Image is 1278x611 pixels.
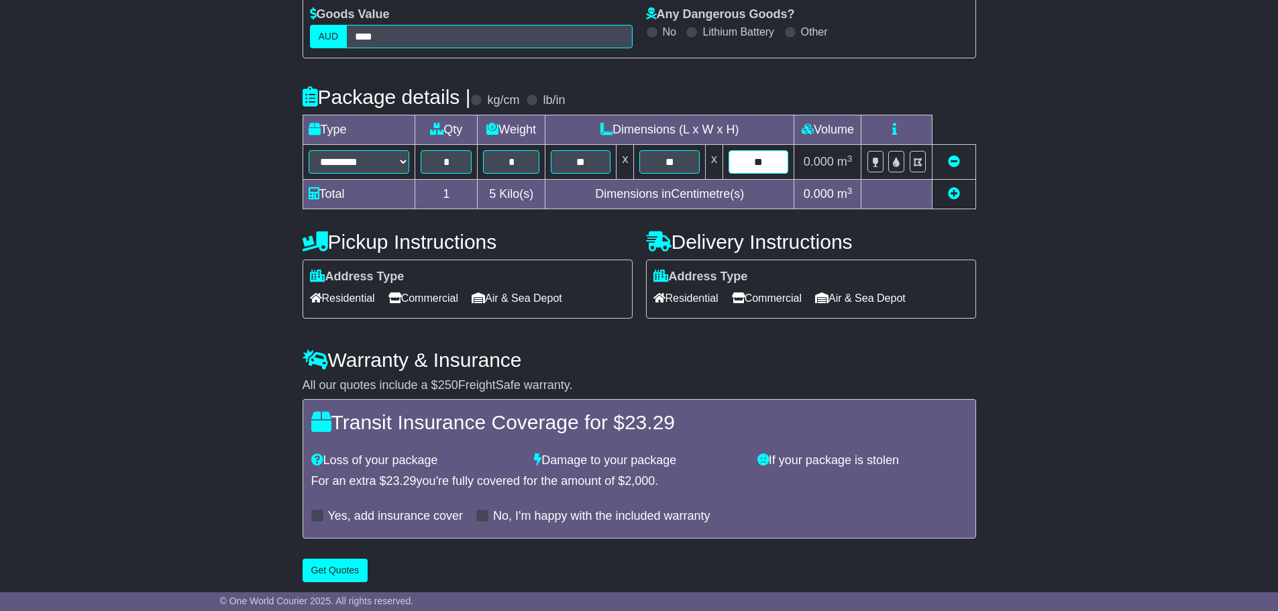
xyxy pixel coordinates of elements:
span: Commercial [388,288,458,309]
div: All our quotes include a $ FreightSafe warranty. [303,378,976,393]
span: Commercial [732,288,802,309]
h4: Delivery Instructions [646,231,976,253]
sup: 3 [847,186,853,196]
span: 0.000 [804,187,834,201]
span: 0.000 [804,155,834,168]
div: Damage to your package [527,453,751,468]
h4: Package details | [303,86,471,108]
label: Address Type [653,270,748,284]
td: Qty [415,115,478,145]
label: Any Dangerous Goods? [646,7,795,22]
td: Dimensions in Centimetre(s) [545,180,794,209]
span: 2,000 [625,474,655,488]
td: Type [303,115,415,145]
label: Goods Value [310,7,390,22]
span: Air & Sea Depot [472,288,562,309]
h4: Pickup Instructions [303,231,633,253]
h4: Warranty & Insurance [303,349,976,371]
td: Weight [478,115,545,145]
label: lb/in [543,93,565,108]
td: 1 [415,180,478,209]
div: For an extra $ you're fully covered for the amount of $ . [311,474,967,489]
sup: 3 [847,154,853,164]
div: Loss of your package [305,453,528,468]
td: x [617,145,634,180]
label: No [663,25,676,38]
label: No, I'm happy with the included warranty [493,509,710,524]
span: 23.29 [625,411,675,433]
label: Other [801,25,828,38]
label: Yes, add insurance cover [328,509,463,524]
span: 5 [489,187,496,201]
td: Kilo(s) [478,180,545,209]
td: Dimensions (L x W x H) [545,115,794,145]
a: Add new item [948,187,960,201]
label: AUD [310,25,348,48]
span: 250 [438,378,458,392]
span: m [837,155,853,168]
a: Remove this item [948,155,960,168]
td: Volume [794,115,861,145]
span: 23.29 [386,474,417,488]
h4: Transit Insurance Coverage for $ [311,411,967,433]
span: Residential [653,288,718,309]
span: © One World Courier 2025. All rights reserved. [220,596,414,606]
button: Get Quotes [303,559,368,582]
span: m [837,187,853,201]
label: Lithium Battery [702,25,774,38]
td: x [705,145,723,180]
label: kg/cm [487,93,519,108]
label: Address Type [310,270,405,284]
span: Residential [310,288,375,309]
span: Air & Sea Depot [815,288,906,309]
td: Total [303,180,415,209]
div: If your package is stolen [751,453,974,468]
